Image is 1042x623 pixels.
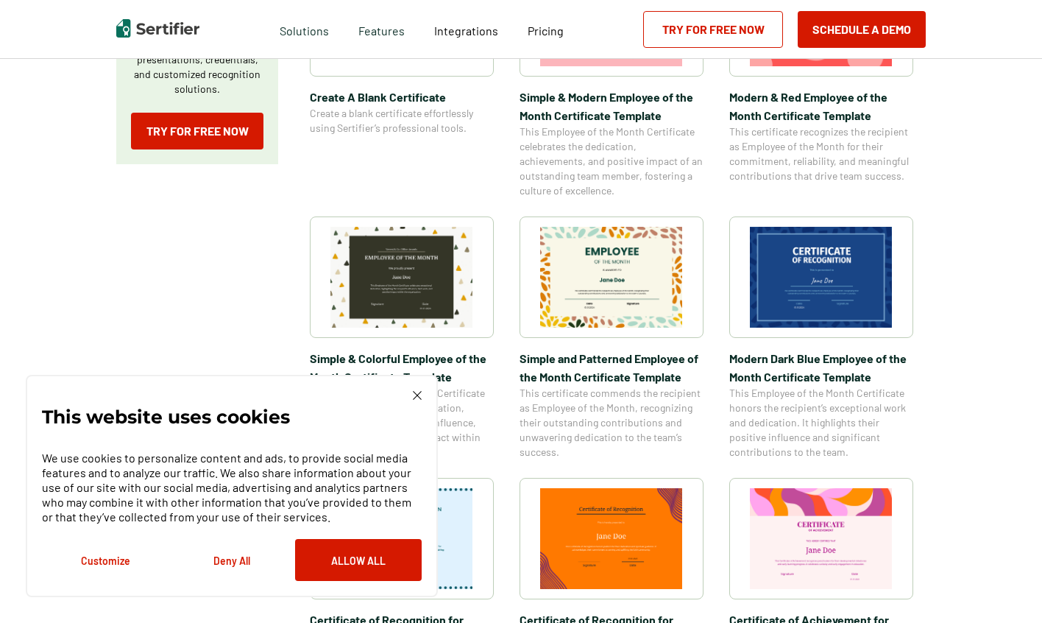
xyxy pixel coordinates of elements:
[540,488,683,589] img: Certificate of Recognition for Pastor
[295,539,422,581] button: Allow All
[520,386,703,460] span: This certificate commends the recipient as Employee of the Month, recognizing their outstanding c...
[358,20,405,38] span: Features
[131,113,263,149] a: Try for Free Now
[729,349,913,386] span: Modern Dark Blue Employee of the Month Certificate Template
[310,349,494,386] span: Simple & Colorful Employee of the Month Certificate Template
[643,11,783,48] a: Try for Free Now
[520,88,703,124] span: Simple & Modern Employee of the Month Certificate Template
[528,20,564,38] a: Pricing
[528,24,564,38] span: Pricing
[750,488,893,589] img: Certificate of Achievement for Preschool Template
[520,349,703,386] span: Simple and Patterned Employee of the Month Certificate Template
[434,24,498,38] span: Integrations
[729,217,913,460] a: Modern Dark Blue Employee of the Month Certificate TemplateModern Dark Blue Employee of the Month...
[310,217,494,460] a: Simple & Colorful Employee of the Month Certificate TemplateSimple & Colorful Employee of the Mon...
[413,391,422,400] img: Cookie Popup Close
[520,217,703,460] a: Simple and Patterned Employee of the Month Certificate TemplateSimple and Patterned Employee of t...
[798,11,926,48] button: Schedule a Demo
[968,552,1042,623] iframe: Chat Widget
[169,539,295,581] button: Deny All
[310,88,494,106] span: Create A Blank Certificate
[520,124,703,198] span: This Employee of the Month Certificate celebrates the dedication, achievements, and positive impa...
[116,19,199,38] img: Sertifier | Digital Credentialing Platform
[42,451,422,524] p: We use cookies to personalize content and ads, to provide social media features and to analyze ou...
[729,386,913,460] span: This Employee of the Month Certificate honors the recipient’s exceptional work and dedication. It...
[330,227,473,328] img: Simple & Colorful Employee of the Month Certificate Template
[280,20,329,38] span: Solutions
[434,20,498,38] a: Integrations
[729,124,913,183] span: This certificate recognizes the recipient as Employee of the Month for their commitment, reliabil...
[42,409,290,424] p: This website uses cookies
[310,106,494,135] span: Create a blank certificate effortlessly using Sertifier’s professional tools.
[750,227,893,328] img: Modern Dark Blue Employee of the Month Certificate Template
[131,23,263,96] p: Create a blank certificate with Sertifier for professional presentations, credentials, and custom...
[540,227,683,328] img: Simple and Patterned Employee of the Month Certificate Template
[42,539,169,581] button: Customize
[729,88,913,124] span: Modern & Red Employee of the Month Certificate Template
